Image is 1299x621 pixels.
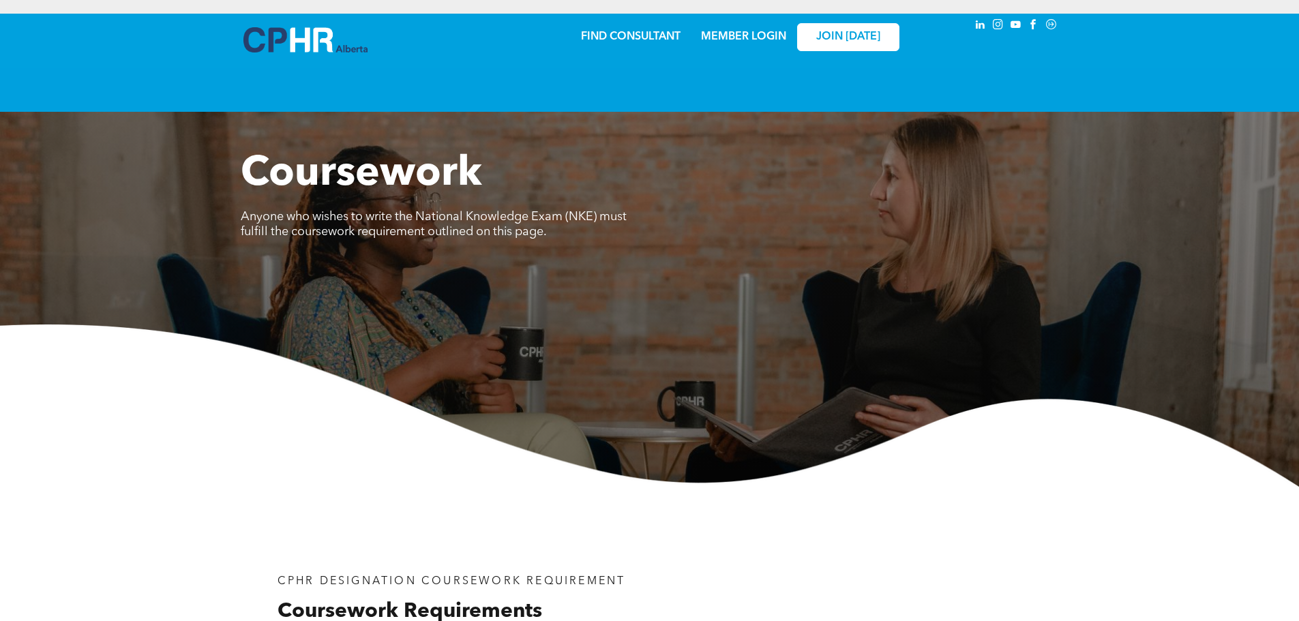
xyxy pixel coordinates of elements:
a: Social network [1044,17,1059,35]
a: MEMBER LOGIN [701,31,786,42]
span: Coursework [241,154,482,195]
img: A blue and white logo for cp alberta [243,27,368,52]
span: Anyone who wishes to write the National Knowledge Exam (NKE) must fulfill the coursework requirem... [241,211,627,238]
a: facebook [1026,17,1041,35]
a: youtube [1009,17,1024,35]
a: linkedin [973,17,988,35]
span: CPHR DESIGNATION COURSEWORK REQUIREMENT [278,576,626,587]
span: JOIN [DATE] [816,31,880,44]
a: FIND CONSULTANT [581,31,681,42]
a: instagram [991,17,1006,35]
a: JOIN [DATE] [797,23,899,51]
